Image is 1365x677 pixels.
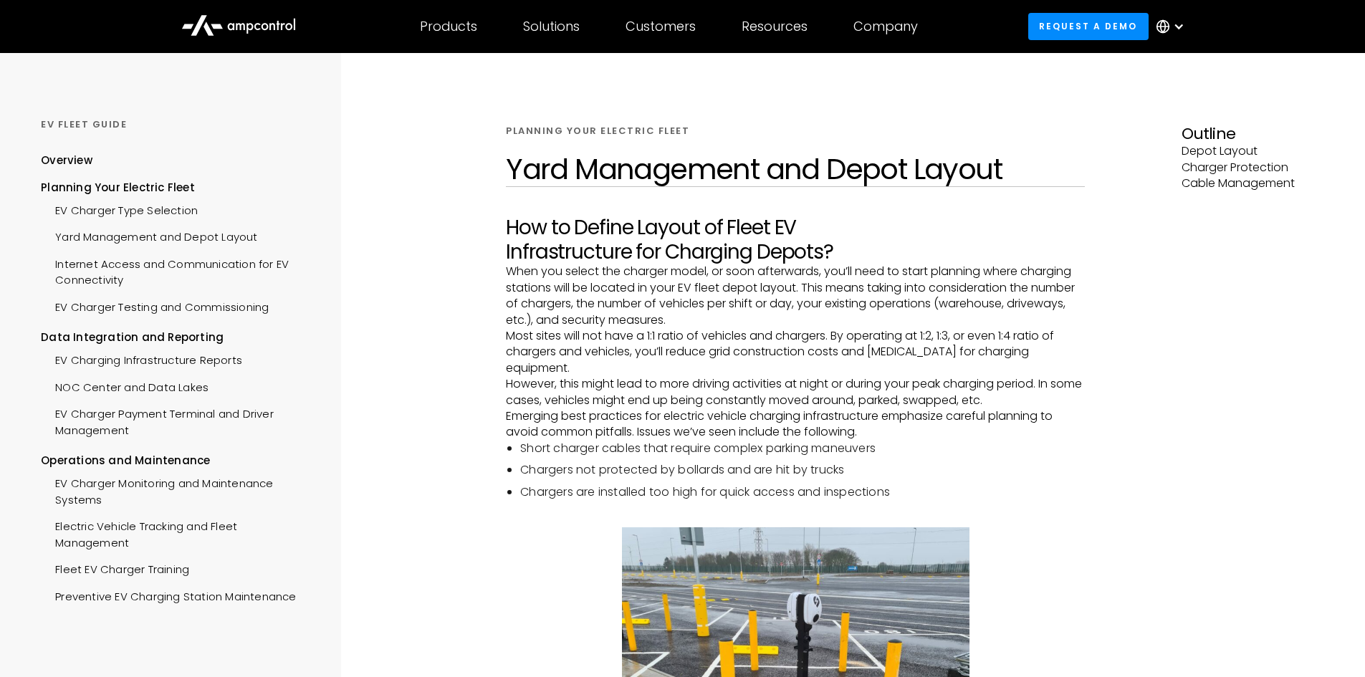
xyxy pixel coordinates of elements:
div: Data Integration and Reporting [41,330,314,345]
p: ‍ [506,512,1085,527]
div: Overview [41,153,92,168]
a: Yard Management and Depot Layout [41,222,257,249]
p: Cable Management [1182,176,1324,191]
a: EV Charger Type Selection [41,196,198,222]
div: Products [420,19,477,34]
p: Charger Protection [1182,160,1324,176]
a: Overview [41,153,92,179]
a: Fleet EV Charger Training [41,554,189,581]
div: Company [853,19,918,34]
a: EV Charger Testing and Commissioning [41,292,269,319]
a: NOC Center and Data Lakes [41,373,209,399]
div: Operations and Maintenance [41,453,314,469]
a: Request a demo [1028,13,1149,39]
a: Electric Vehicle Tracking and Fleet Management [41,512,314,554]
div: Solutions [523,19,580,34]
div: Customers [626,19,696,34]
a: Internet Access and Communication for EV Connectivity [41,249,314,292]
p: Emerging best practices for electric vehicle charging infrastructure emphasize careful planning t... [506,408,1085,441]
div: Planning Your Electric Fleet [506,125,689,138]
p: However, this might lead to more driving activities at night or during your peak charging period.... [506,376,1085,408]
a: Preventive EV Charging Station Maintenance [41,582,296,608]
li: Short charger cables that require complex parking maneuvers [520,441,1085,456]
h1: Yard Management and Depot Layout [506,152,1085,186]
p: When you select the charger model, or soon afterwards, you’ll need to start planning where chargi... [506,264,1085,328]
h2: How to Define Layout of Fleet EV Infrastructure for Charging Depots? [506,216,1085,264]
div: Resources [742,19,808,34]
a: EV Charger Payment Terminal and Driver Management [41,399,314,442]
div: Ev Fleet GUIDE [41,118,314,131]
li: Chargers are installed too high for quick access and inspections [520,484,1085,500]
div: Planning Your Electric Fleet [41,180,314,196]
li: Chargers not protected by bollards and are hit by trucks [520,462,1085,478]
h3: Outline [1182,125,1324,143]
a: EV Charger Monitoring and Maintenance Systems [41,469,314,512]
a: EV Charging Infrastructure Reports [41,345,242,372]
p: Depot Layout [1182,143,1324,159]
p: Most sites will not have a 1:1 ratio of vehicles and chargers. By operating at 1:2, 1:3, or even ... [506,328,1085,376]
